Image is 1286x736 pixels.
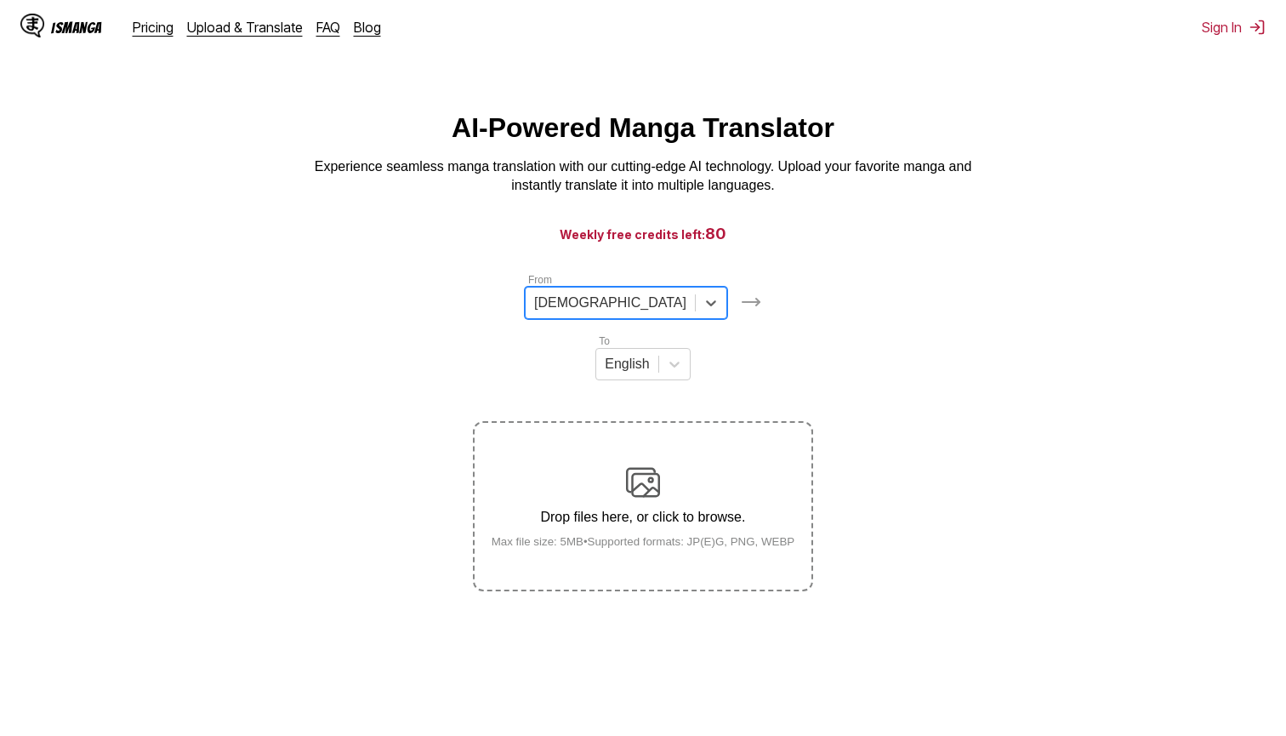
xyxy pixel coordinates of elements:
a: IsManga LogoIsManga [20,14,133,41]
p: Drop files here, or click to browse. [478,510,809,525]
label: From [528,274,552,286]
a: Upload & Translate [187,19,303,36]
p: Experience seamless manga translation with our cutting-edge AI technology. Upload your favorite m... [303,157,983,196]
img: IsManga Logo [20,14,44,37]
a: Pricing [133,19,174,36]
h1: AI-Powered Manga Translator [452,112,834,144]
a: Blog [354,19,381,36]
label: To [599,335,610,347]
span: 80 [705,225,726,242]
small: Max file size: 5MB • Supported formats: JP(E)G, PNG, WEBP [478,535,809,548]
img: Sign out [1249,19,1266,36]
a: FAQ [316,19,340,36]
button: Sign In [1202,19,1266,36]
img: Languages icon [741,292,761,312]
div: IsManga [51,20,102,36]
h3: Weekly free credits left: [41,223,1245,244]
